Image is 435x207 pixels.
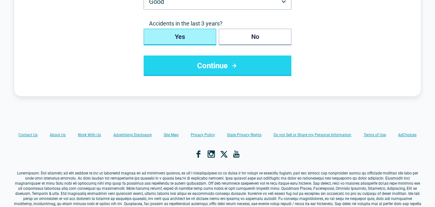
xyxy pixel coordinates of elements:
[144,55,291,76] button: Continue
[18,132,38,137] a: Contact Us
[398,132,417,137] a: AdChoices
[164,132,179,137] a: Site Map
[227,132,261,137] a: State Privacy Rights
[220,150,228,158] a: X
[113,132,152,137] a: Advertising Disclosure
[144,29,216,45] button: Yes
[219,29,291,45] button: No
[191,132,215,137] a: Privacy Policy
[195,150,202,158] a: Facebook
[207,150,215,158] a: Instagram
[233,150,240,158] a: YouTube
[50,132,66,137] a: About Us
[78,132,101,137] a: Work With Us
[274,132,351,137] a: Do not Sell or Share my Personal Information
[364,132,386,137] a: Terms of Use
[144,20,291,27] span: Accidents in the last 3 years?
